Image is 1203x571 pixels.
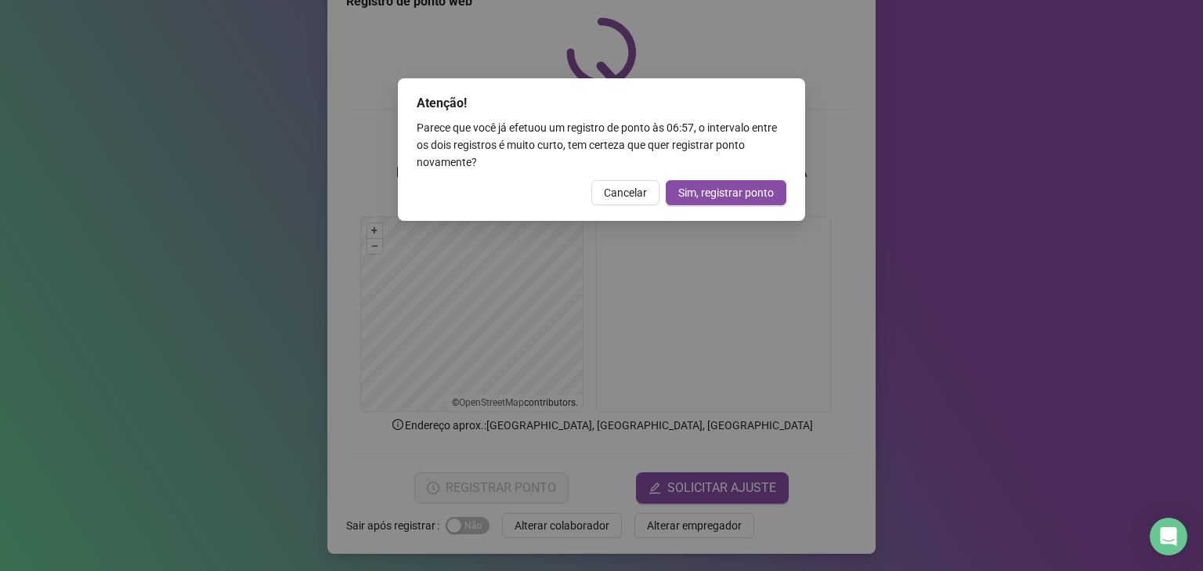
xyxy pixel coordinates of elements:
span: Cancelar [604,184,647,201]
div: Parece que você já efetuou um registro de ponto às 06:57 , o intervalo entre os dois registros é ... [417,119,786,171]
button: Sim, registrar ponto [666,180,786,205]
div: Open Intercom Messenger [1150,518,1187,555]
div: Atenção! [417,94,786,113]
span: Sim, registrar ponto [678,184,774,201]
button: Cancelar [591,180,659,205]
